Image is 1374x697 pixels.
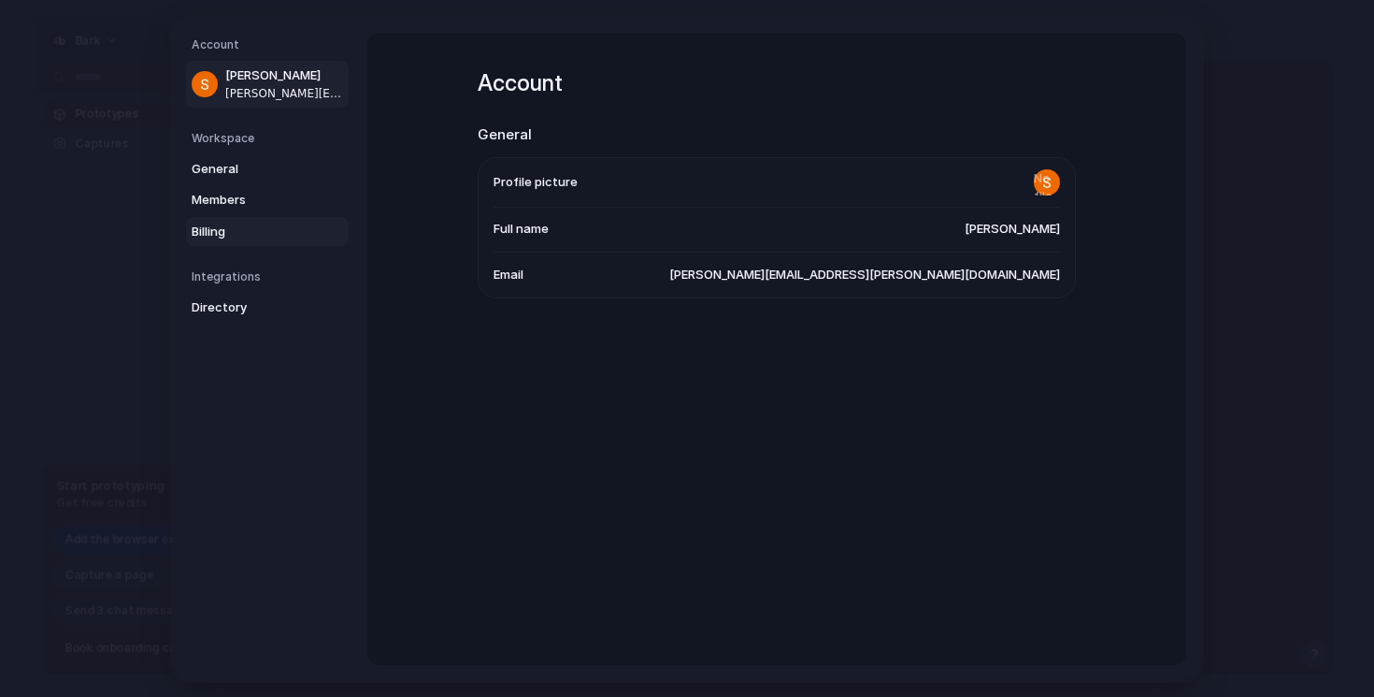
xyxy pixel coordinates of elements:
h2: General [478,124,1076,146]
span: General [192,159,311,178]
span: Members [192,191,311,210]
span: Full name [494,220,549,239]
span: Profile picture [494,172,578,191]
span: [PERSON_NAME] [225,66,345,85]
h5: Account [192,36,349,53]
span: Directory [192,298,311,317]
a: General [186,153,349,183]
a: Billing [186,216,349,246]
h5: Integrations [192,269,349,285]
span: [PERSON_NAME] [965,220,1060,239]
h1: Account [478,66,1076,100]
span: [PERSON_NAME][EMAIL_ADDRESS][PERSON_NAME][DOMAIN_NAME] [669,265,1060,283]
span: Email [494,265,523,283]
a: Members [186,185,349,215]
h5: Workspace [192,129,349,146]
a: Directory [186,293,349,323]
a: [PERSON_NAME][PERSON_NAME][EMAIL_ADDRESS][PERSON_NAME][DOMAIN_NAME] [186,61,349,108]
span: [PERSON_NAME][EMAIL_ADDRESS][PERSON_NAME][DOMAIN_NAME] [225,84,345,101]
span: Billing [192,222,311,240]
